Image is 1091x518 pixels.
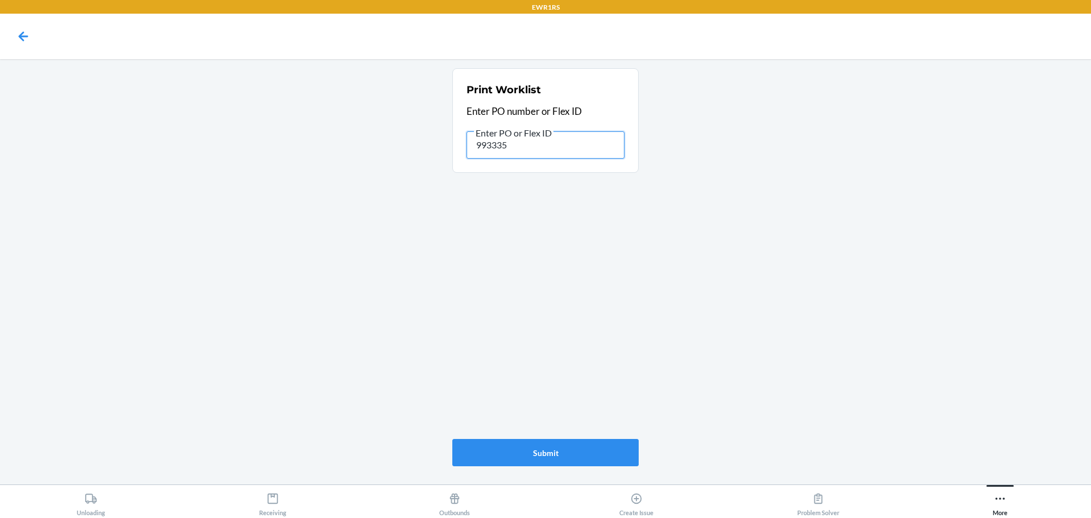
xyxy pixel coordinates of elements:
p: EWR1RS [532,2,560,13]
button: Problem Solver [727,485,909,516]
div: Receiving [259,488,286,516]
div: Problem Solver [797,488,839,516]
button: Submit [452,439,639,466]
button: Outbounds [364,485,545,516]
button: More [909,485,1091,516]
span: Enter PO or Flex ID [474,127,553,139]
div: Outbounds [439,488,470,516]
button: Create Issue [545,485,727,516]
h2: Print Worklist [467,82,541,97]
div: Unloading [77,488,105,516]
input: Enter PO or Flex ID [467,131,624,159]
p: Enter PO number or Flex ID [467,104,624,119]
button: Receiving [182,485,364,516]
div: Create Issue [619,488,653,516]
div: More [993,488,1007,516]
